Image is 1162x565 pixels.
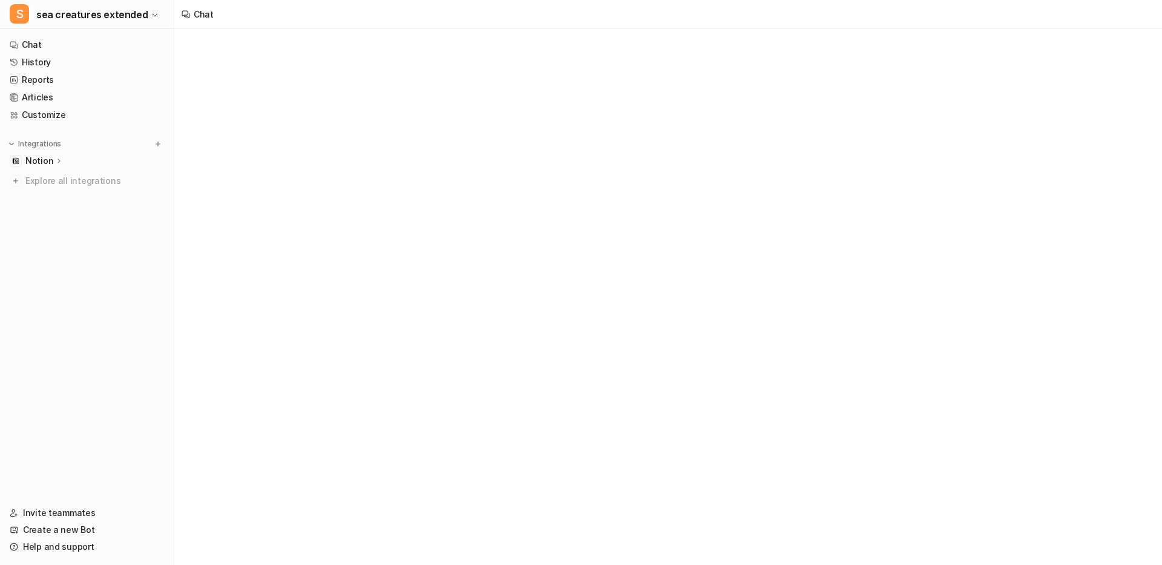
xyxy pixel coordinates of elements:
[5,172,169,189] a: Explore all integrations
[194,8,214,21] div: Chat
[18,139,61,149] p: Integrations
[25,171,164,191] span: Explore all integrations
[7,140,16,148] img: expand menu
[5,106,169,123] a: Customize
[10,4,29,24] span: S
[10,175,22,187] img: explore all integrations
[25,155,53,167] p: Notion
[154,140,162,148] img: menu_add.svg
[5,71,169,88] a: Reports
[5,54,169,71] a: History
[5,521,169,538] a: Create a new Bot
[5,538,169,555] a: Help and support
[5,89,169,106] a: Articles
[5,36,169,53] a: Chat
[5,505,169,521] a: Invite teammates
[5,138,65,150] button: Integrations
[36,6,148,23] span: sea creatures extended
[12,157,19,165] img: Notion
